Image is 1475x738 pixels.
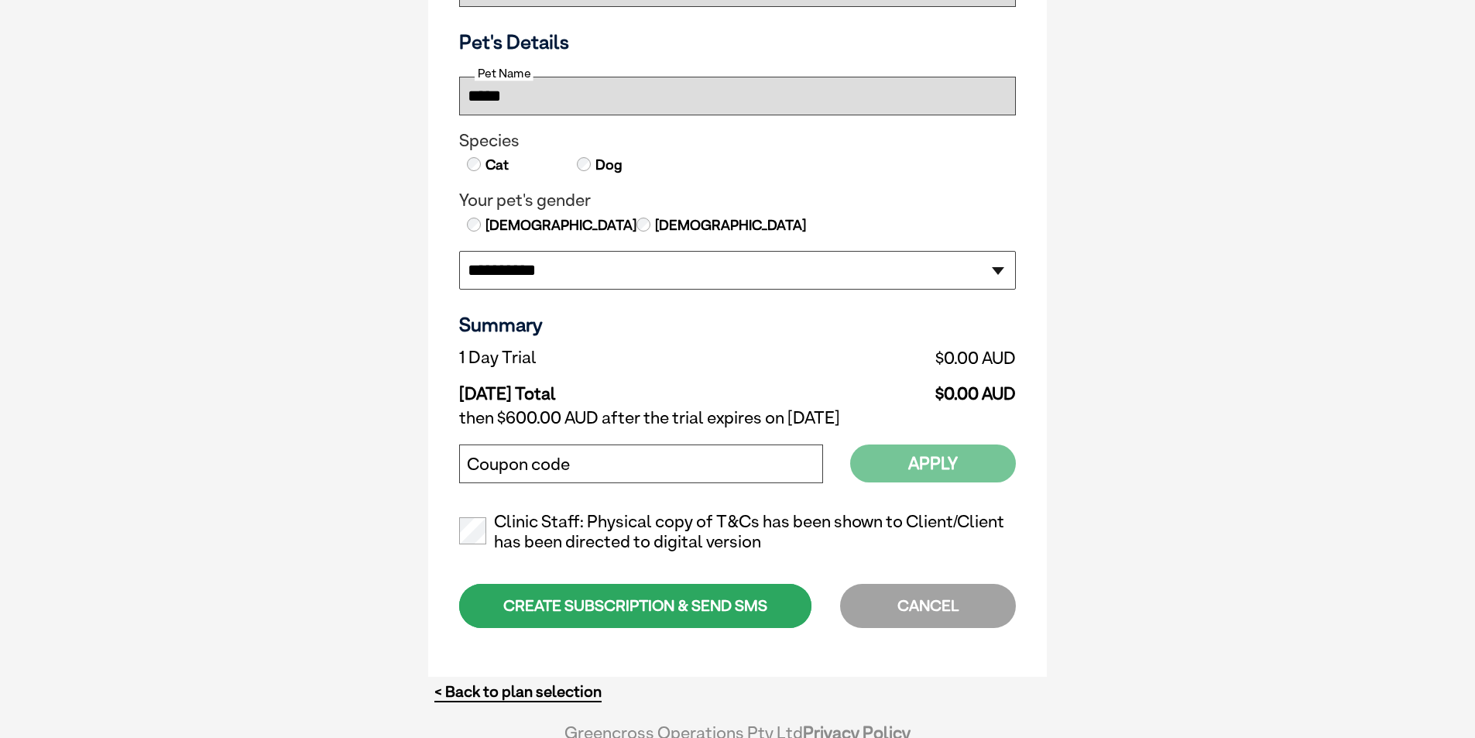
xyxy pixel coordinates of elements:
[459,191,1016,211] legend: Your pet's gender
[459,584,811,628] div: CREATE SUBSCRIPTION & SEND SMS
[840,584,1016,628] div: CANCEL
[762,372,1016,404] td: $0.00 AUD
[459,313,1016,336] h3: Summary
[762,344,1016,372] td: $0.00 AUD
[434,682,602,702] a: < Back to plan selection
[459,131,1016,151] legend: Species
[850,445,1016,482] button: Apply
[453,30,1022,53] h3: Pet's Details
[467,455,570,475] label: Coupon code
[459,512,1016,552] label: Clinic Staff: Physical copy of T&Cs has been shown to Client/Client has been directed to digital ...
[459,517,486,544] input: Clinic Staff: Physical copy of T&Cs has been shown to Client/Client has been directed to digital ...
[459,344,762,372] td: 1 Day Trial
[459,404,1016,432] td: then $600.00 AUD after the trial expires on [DATE]
[459,372,762,404] td: [DATE] Total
